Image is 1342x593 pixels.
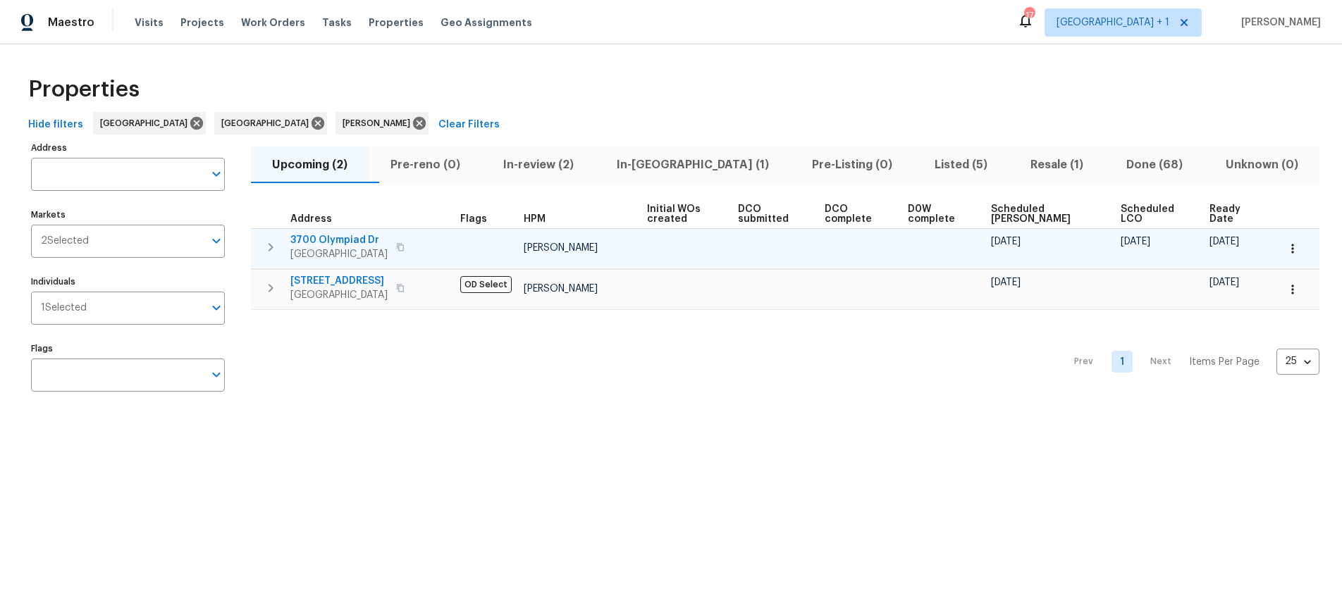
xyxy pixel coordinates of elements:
span: Pre-Listing (0) [799,155,905,175]
span: Clear Filters [438,116,500,134]
span: Geo Assignments [441,15,532,30]
span: OD Select [460,276,512,293]
span: 2 Selected [41,235,89,247]
span: Pre-reno (0) [378,155,474,175]
span: Scheduled LCO [1121,204,1186,224]
button: Open [207,365,226,385]
span: [DATE] [1209,237,1239,246]
span: Upcoming (2) [259,155,361,175]
span: Address [290,214,332,224]
span: [GEOGRAPHIC_DATA] [100,116,193,130]
span: In-review (2) [491,155,587,175]
button: Hide filters [23,112,89,138]
span: Work Orders [241,15,305,30]
button: Open [207,164,226,184]
span: Tasks [322,18,352,27]
a: Goto page 1 [1112,351,1133,373]
nav: Pagination Navigation [1061,318,1319,406]
div: [PERSON_NAME] [335,112,429,135]
div: 17 [1024,8,1034,23]
span: HPM [524,214,546,224]
div: 25 [1276,343,1319,380]
span: [PERSON_NAME] [524,243,598,253]
span: 1 Selected [41,302,87,314]
label: Markets [31,211,225,219]
span: [GEOGRAPHIC_DATA] + 1 [1057,15,1169,30]
div: [GEOGRAPHIC_DATA] [214,112,327,135]
span: Ready Date [1209,204,1253,224]
span: Resale (1) [1018,155,1097,175]
button: Open [207,231,226,251]
span: [GEOGRAPHIC_DATA] [290,247,388,261]
span: Scheduled [PERSON_NAME] [991,204,1097,224]
span: Flags [460,214,487,224]
span: Initial WOs created [647,204,714,224]
span: [DATE] [1121,237,1150,246]
span: DCO complete [825,204,884,224]
span: [GEOGRAPHIC_DATA] [221,116,314,130]
span: Unknown (0) [1212,155,1311,175]
span: [STREET_ADDRESS] [290,274,388,288]
span: Properties [28,82,140,96]
span: Visits [135,15,164,30]
span: [DATE] [1209,277,1239,287]
span: DCO submitted [738,204,801,224]
span: Projects [180,15,224,30]
span: D0W complete [908,204,967,224]
span: [PERSON_NAME] [343,116,416,130]
label: Individuals [31,277,225,286]
button: Open [207,298,226,318]
span: Done (68) [1113,155,1195,175]
span: In-[GEOGRAPHIC_DATA] (1) [603,155,782,175]
span: [PERSON_NAME] [1236,15,1321,30]
button: Clear Filters [433,112,505,138]
span: [DATE] [991,277,1021,287]
label: Address [31,144,225,152]
div: [GEOGRAPHIC_DATA] [93,112,206,135]
span: Listed (5) [922,155,1001,175]
span: [DATE] [991,237,1021,246]
span: Hide filters [28,116,83,134]
span: 3700 Olympiad Dr [290,233,388,247]
span: Properties [369,15,424,30]
span: [GEOGRAPHIC_DATA] [290,288,388,302]
span: Maestro [48,15,94,30]
span: [PERSON_NAME] [524,284,598,294]
p: Items Per Page [1189,355,1260,369]
label: Flags [31,344,225,353]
